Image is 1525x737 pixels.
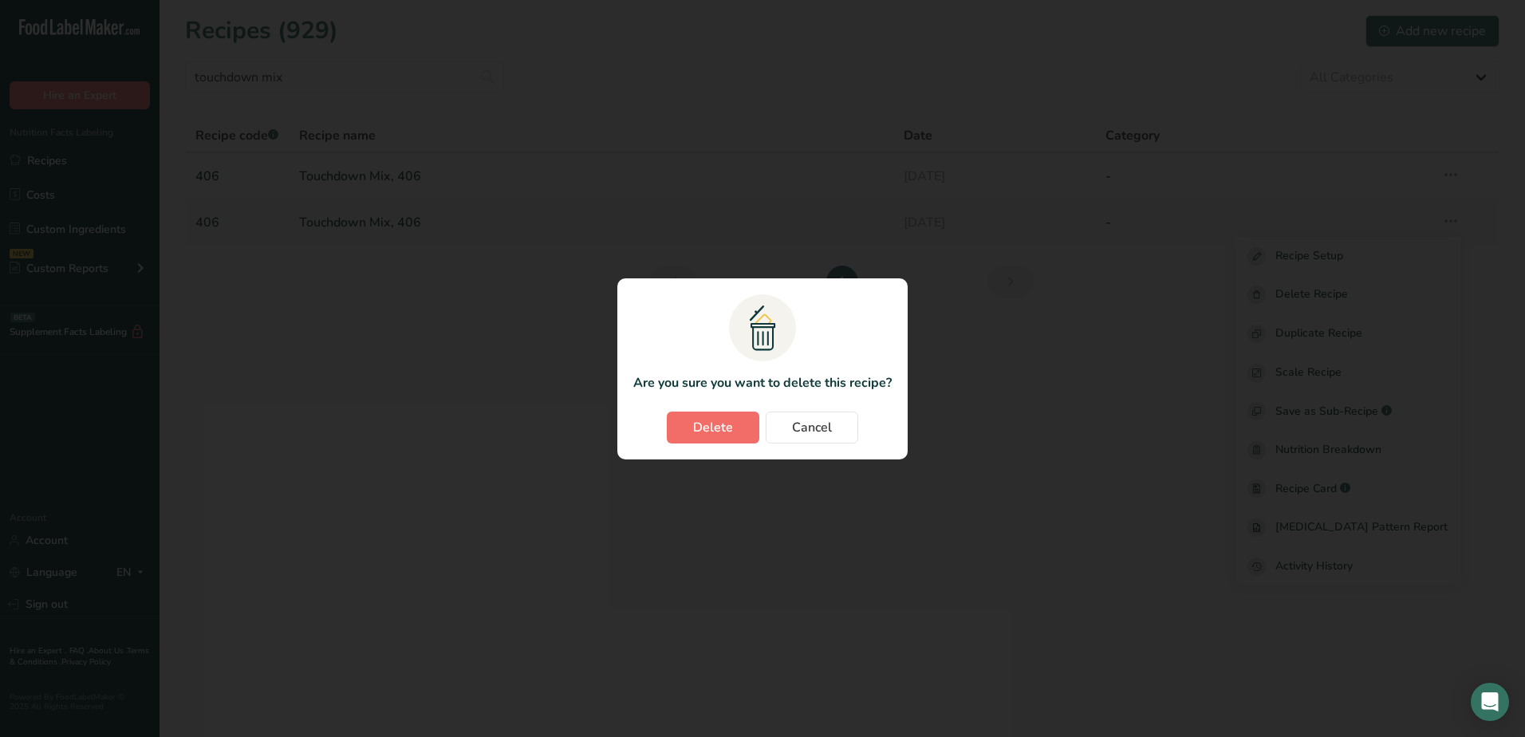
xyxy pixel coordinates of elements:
span: Cancel [792,418,832,437]
p: Are you sure you want to delete this recipe? [633,373,892,392]
span: Delete [693,418,733,437]
button: Delete [667,412,759,443]
div: Open Intercom Messenger [1471,683,1509,721]
button: Cancel [766,412,858,443]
